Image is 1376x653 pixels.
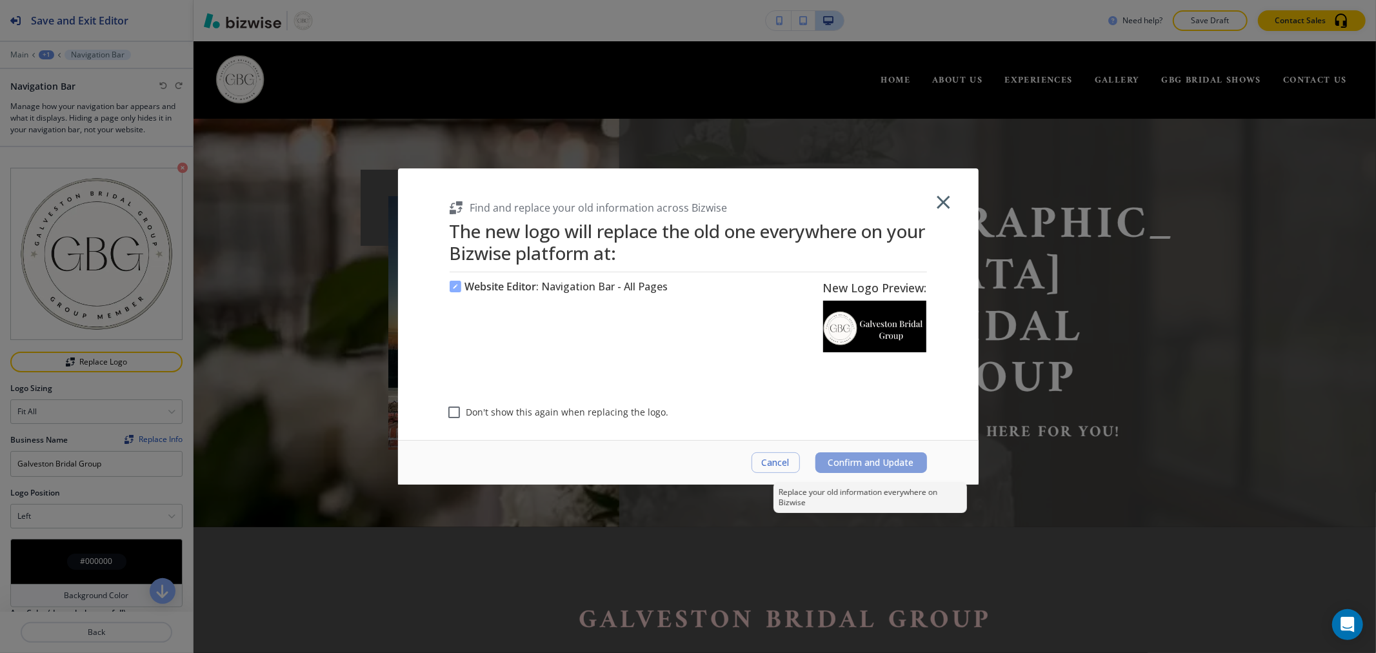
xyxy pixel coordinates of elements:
[466,407,669,418] span: Don't show this again when replacing the logo.
[815,452,927,473] button: Confirm and Update
[465,279,537,294] span: Website Editor
[470,201,728,215] h5: Find and replace your old information across Bizwise
[823,301,926,352] img: New Logo
[752,452,800,473] button: Cancel
[762,457,790,468] span: Cancel
[828,457,914,468] span: Confirm and Update
[465,280,668,293] h6: : Navigation Bar - All Pages
[450,220,927,264] h1: The new logo will replace the old one everywhere on your Bizwise platform at:
[823,280,927,296] h6: New Logo Preview:
[1332,609,1363,640] div: Open Intercom Messenger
